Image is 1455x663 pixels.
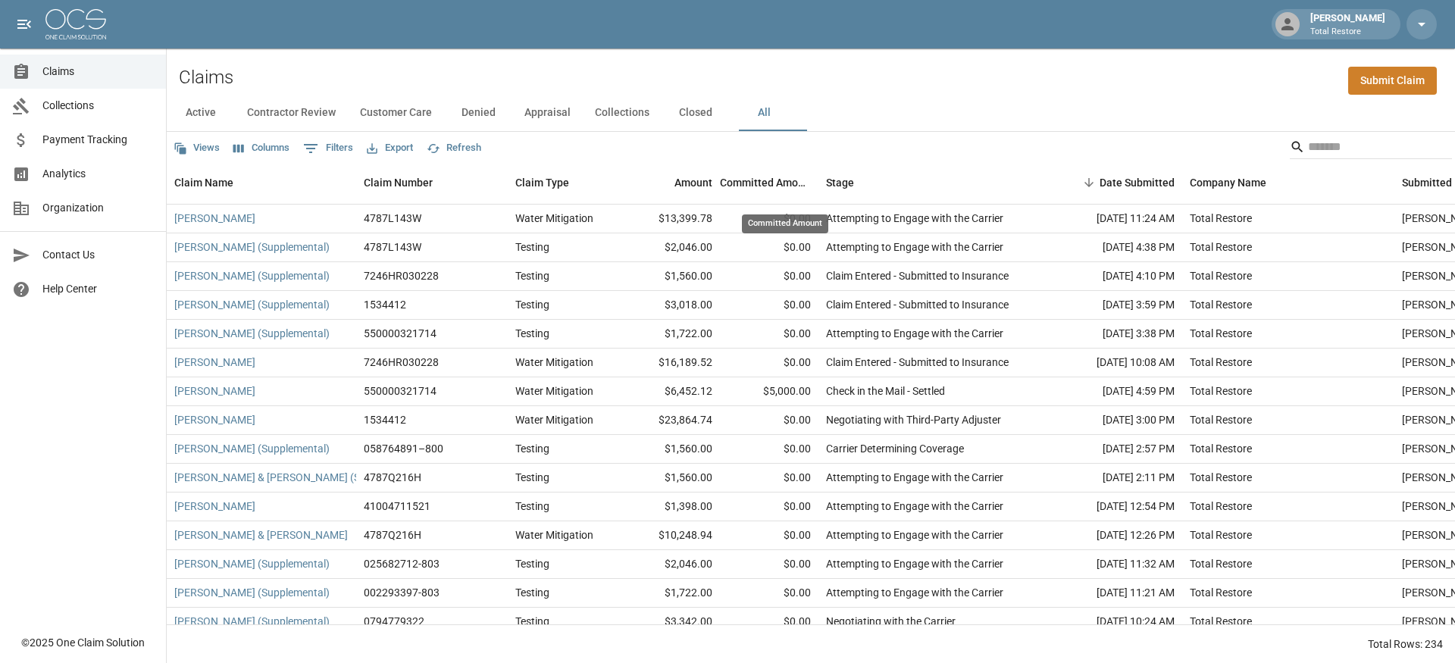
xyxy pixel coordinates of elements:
div: $1,722.00 [621,579,720,608]
div: Committed Amount [720,161,818,204]
div: [DATE] 3:38 PM [1046,320,1182,349]
div: Attempting to Engage with the Carrier [826,585,1003,600]
div: $23,864.74 [621,406,720,435]
a: [PERSON_NAME] [174,355,255,370]
div: Total Restore [1190,585,1252,600]
div: Total Restore [1190,614,1252,629]
div: 7246HR030228 [364,268,439,283]
div: [DATE] 3:59 PM [1046,291,1182,320]
div: $0.00 [720,233,818,262]
button: Active [167,95,235,131]
div: Attempting to Engage with the Carrier [826,239,1003,255]
div: 41004711521 [364,499,430,514]
div: Total Restore [1190,326,1252,341]
div: $5,000.00 [720,377,818,406]
div: $0.00 [720,406,818,435]
div: Total Restore [1190,527,1252,543]
div: $2,046.00 [621,550,720,579]
div: Total Restore [1190,268,1252,283]
div: Testing [515,614,549,629]
span: Payment Tracking [42,132,154,148]
div: $1,722.00 [621,320,720,349]
div: 058764891–800 [364,441,443,456]
a: [PERSON_NAME] [174,412,255,427]
button: Denied [444,95,512,131]
div: [DATE] 2:57 PM [1046,435,1182,464]
div: [PERSON_NAME] [1304,11,1391,38]
div: Total Restore [1190,499,1252,514]
div: $1,560.00 [621,464,720,493]
div: Carrier Determining Coverage [826,441,964,456]
a: [PERSON_NAME] [174,211,255,226]
div: $0.00 [720,464,818,493]
a: [PERSON_NAME] (Supplemental) [174,441,330,456]
div: $3,018.00 [621,291,720,320]
div: Total Restore [1190,383,1252,399]
div: Claim Name [174,161,233,204]
button: Appraisal [512,95,583,131]
div: 550000321714 [364,383,436,399]
div: $0.00 [720,320,818,349]
div: Claim Name [167,161,356,204]
div: Total Restore [1190,297,1252,312]
div: $13,399.78 [621,205,720,233]
button: Sort [1078,172,1100,193]
div: Committed Amount [720,161,811,204]
div: Negotiating with Third-Party Adjuster [826,412,1001,427]
p: Total Restore [1310,26,1385,39]
div: Attempting to Engage with the Carrier [826,326,1003,341]
a: [PERSON_NAME] [174,383,255,399]
div: 4787Q216H [364,527,421,543]
div: Testing [515,297,549,312]
a: [PERSON_NAME] (Supplemental) [174,268,330,283]
span: Contact Us [42,247,154,263]
div: Total Rows: 234 [1368,636,1443,652]
div: Total Restore [1190,355,1252,370]
a: [PERSON_NAME] (Supplemental) [174,297,330,312]
button: All [730,95,798,131]
button: Closed [662,95,730,131]
div: $0.00 [720,521,818,550]
div: [DATE] 11:32 AM [1046,550,1182,579]
div: Water Mitigation [515,527,593,543]
div: Water Mitigation [515,211,593,226]
div: 550000321714 [364,326,436,341]
span: Analytics [42,166,154,182]
div: $6,452.12 [621,377,720,406]
div: [DATE] 4:38 PM [1046,233,1182,262]
div: Date Submitted [1046,161,1182,204]
div: Attempting to Engage with the Carrier [826,470,1003,485]
a: [PERSON_NAME] & [PERSON_NAME] [174,527,348,543]
div: Amount [621,161,720,204]
button: Select columns [230,136,293,160]
div: $0.00 [720,435,818,464]
a: [PERSON_NAME] [174,499,255,514]
div: Water Mitigation [515,355,593,370]
button: Views [170,136,224,160]
div: $0.00 [720,349,818,377]
a: [PERSON_NAME] (Supplemental) [174,326,330,341]
div: $0.00 [720,291,818,320]
div: $0.00 [720,550,818,579]
div: Testing [515,556,549,571]
div: Stage [818,161,1046,204]
div: [DATE] 4:59 PM [1046,377,1182,406]
div: Attempting to Engage with the Carrier [826,527,1003,543]
div: Water Mitigation [515,412,593,427]
div: Testing [515,499,549,514]
div: 1534412 [364,297,406,312]
div: Total Restore [1190,470,1252,485]
div: Claim Entered - Submitted to Insurance [826,297,1009,312]
div: Total Restore [1190,211,1252,226]
div: Total Restore [1190,441,1252,456]
div: $10,248.94 [621,521,720,550]
div: $1,560.00 [621,435,720,464]
div: Total Restore [1190,412,1252,427]
div: Attempting to Engage with the Carrier [826,556,1003,571]
div: Testing [515,239,549,255]
a: [PERSON_NAME] (Supplemental) [174,556,330,571]
div: Claim Type [508,161,621,204]
a: Submit Claim [1348,67,1437,95]
a: [PERSON_NAME] (Supplemental) [174,614,330,629]
div: Amount [674,161,712,204]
